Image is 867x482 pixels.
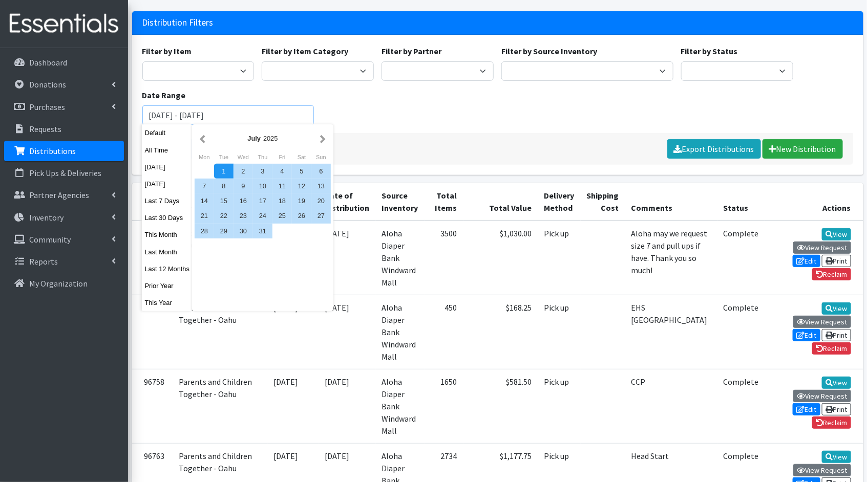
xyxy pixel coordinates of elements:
[195,150,214,164] div: Monday
[667,139,761,159] a: Export Distributions
[29,79,66,90] p: Donations
[253,164,272,179] div: 3
[4,163,124,183] a: Pick Ups & Deliveries
[234,179,253,193] div: 9
[625,295,717,369] td: EHS [GEOGRAPHIC_DATA]
[4,273,124,294] a: My Organization
[142,45,192,57] label: Filter by Item
[214,193,234,208] div: 15
[214,150,234,164] div: Tuesday
[272,150,292,164] div: Friday
[272,164,292,179] div: 4
[234,150,253,164] div: Wednesday
[173,369,268,443] td: Parents and Children Together - Oahu
[253,208,272,223] div: 24
[425,221,463,295] td: 3500
[268,369,319,443] td: [DATE]
[425,295,463,369] td: 450
[538,183,581,221] th: Delivery Method
[262,45,348,57] label: Filter by Item Category
[463,183,538,221] th: Total Value
[463,295,538,369] td: $168.25
[253,179,272,193] div: 10
[132,295,173,369] td: 96757
[376,183,425,221] th: Source Inventory
[142,278,192,293] button: Prior Year
[625,369,717,443] td: CCP
[625,221,717,295] td: Aloha may we request size 7 and pull ups if have. Thank you so much!
[717,221,765,295] td: Complete
[4,229,124,250] a: Community
[132,221,173,295] td: 96702
[132,369,173,443] td: 96758
[793,329,820,341] a: Edit
[376,221,425,295] td: Aloha Diaper Bank Windward Mall
[234,193,253,208] div: 16
[268,295,319,369] td: [DATE]
[142,177,192,191] button: [DATE]
[822,302,851,315] a: View
[272,179,292,193] div: 11
[29,190,89,200] p: Partner Agencies
[142,125,192,140] button: Default
[717,369,765,443] td: Complete
[247,135,261,142] strong: July
[4,141,124,161] a: Distributions
[253,193,272,208] div: 17
[4,97,124,117] a: Purchases
[538,369,581,443] td: Pick up
[195,179,214,193] div: 7
[812,268,851,280] a: Reclaim
[793,403,820,415] a: Edit
[681,45,738,57] label: Filter by Status
[311,179,331,193] div: 13
[311,150,331,164] div: Sunday
[29,278,88,289] p: My Organization
[425,183,463,221] th: Total Items
[425,369,463,443] td: 1650
[142,210,192,225] button: Last 30 Days
[311,193,331,208] div: 20
[319,369,376,443] td: [DATE]
[311,208,331,223] div: 27
[253,224,272,238] div: 31
[214,179,234,193] div: 8
[501,45,597,57] label: Filter by Source Inventory
[4,52,124,73] a: Dashboard
[376,295,425,369] td: Aloha Diaper Bank Windward Mall
[4,74,124,95] a: Donations
[29,124,61,134] p: Requests
[319,295,376,369] td: [DATE]
[311,164,331,179] div: 6
[142,295,192,310] button: This Year
[29,212,64,223] p: Inventory
[463,369,538,443] td: $581.50
[195,208,214,223] div: 21
[822,377,851,389] a: View
[263,135,278,142] span: 2025
[822,255,851,267] a: Print
[29,146,76,156] p: Distributions
[142,143,192,158] button: All Time
[29,256,58,267] p: Reports
[4,119,124,139] a: Requests
[822,329,851,341] a: Print
[29,57,67,68] p: Dashboard
[142,245,192,259] button: Last Month
[29,102,65,112] p: Purchases
[234,208,253,223] div: 23
[793,316,851,328] a: View Request
[195,193,214,208] div: 14
[214,164,234,179] div: 1
[625,183,717,221] th: Comments
[142,261,192,276] button: Last 12 Months
[793,390,851,402] a: View Request
[4,207,124,228] a: Inventory
[292,179,311,193] div: 12
[195,224,214,238] div: 28
[292,208,311,223] div: 26
[319,221,376,295] td: [DATE]
[812,417,851,429] a: Reclaim
[292,193,311,208] div: 19
[272,193,292,208] div: 18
